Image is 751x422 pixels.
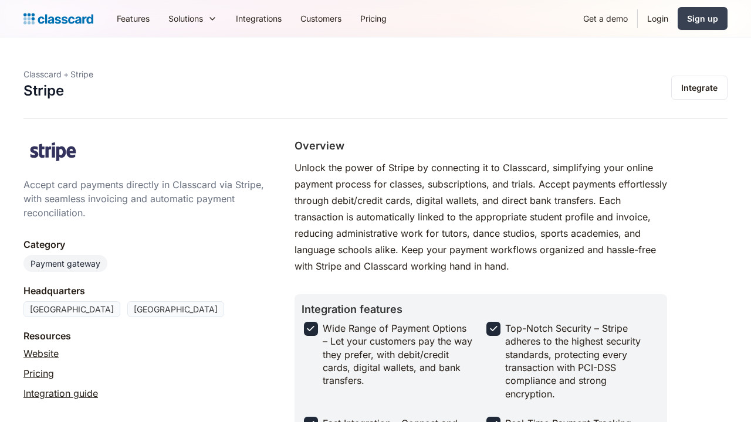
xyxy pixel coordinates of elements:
div: Classcard [23,68,62,80]
div: Resources [23,329,71,343]
div: Accept card payments directly in Classcard via Stripe, with seamless invoicing and automatic paym... [23,178,271,220]
a: Pricing [351,5,396,32]
div: Top-Notch Security – Stripe adheres to the highest security standards, protecting every transacti... [505,322,655,400]
div: Sign up [687,12,718,25]
div: Category [23,237,65,251]
div: + [63,68,69,80]
a: Integrate [671,76,728,100]
div: [GEOGRAPHIC_DATA] [23,301,120,317]
a: Pricing [23,366,54,380]
a: Logo [23,11,93,27]
h2: Overview [295,138,344,154]
a: Sign up [678,7,728,30]
a: Login [638,5,678,32]
a: Website [23,346,59,360]
div: Wide Range of Payment Options – Let your customers pay the way they prefer, with debit/credit car... [323,322,473,387]
h2: Integration features [302,301,660,317]
div: Solutions [159,5,226,32]
a: Integrations [226,5,291,32]
div: Stripe [70,68,93,80]
a: Get a demo [574,5,637,32]
h1: Stripe [23,83,64,100]
div: Solutions [168,12,203,25]
div: Payment gateway [31,257,100,270]
p: Unlock the power of Stripe by connecting it to Classcard, simplifying your online payment process... [295,159,667,274]
div: [GEOGRAPHIC_DATA] [127,301,224,317]
div: Headquarters [23,284,85,298]
a: Features [107,5,159,32]
a: Customers [291,5,351,32]
a: Integration guide [23,386,98,400]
